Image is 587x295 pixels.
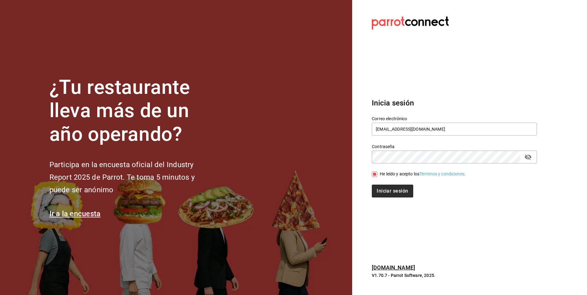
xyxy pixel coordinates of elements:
h2: Participa en la encuesta oficial del Industry Report 2025 de Parrot. Te toma 5 minutos y puede se... [49,159,215,196]
label: Contraseña [372,144,537,148]
label: Correo electrónico [372,116,537,121]
p: V1.70.7 - Parrot Software, 2025. [372,272,537,278]
button: passwordField [523,152,533,162]
a: Términos y condiciones. [419,171,466,176]
button: Iniciar sesión [372,185,413,197]
a: [DOMAIN_NAME] [372,264,415,271]
div: He leído y acepto los [380,171,466,177]
a: Ir a la encuesta [49,209,101,218]
input: Ingresa tu correo electrónico [372,123,537,136]
h1: ¿Tu restaurante lleva más de un año operando? [49,76,215,146]
h3: Inicia sesión [372,98,537,109]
